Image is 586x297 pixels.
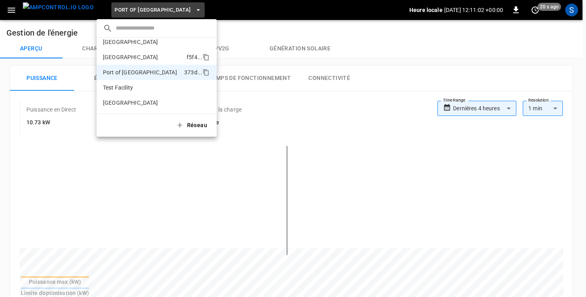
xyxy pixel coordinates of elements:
div: copy [202,68,211,77]
p: [GEOGRAPHIC_DATA] [103,99,181,107]
div: copy [202,52,211,62]
p: [GEOGRAPHIC_DATA] [103,38,182,46]
p: [GEOGRAPHIC_DATA] [103,53,183,61]
button: Réseau [171,117,213,134]
p: Port of [GEOGRAPHIC_DATA] [103,68,181,76]
p: Test Facility [103,84,181,92]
